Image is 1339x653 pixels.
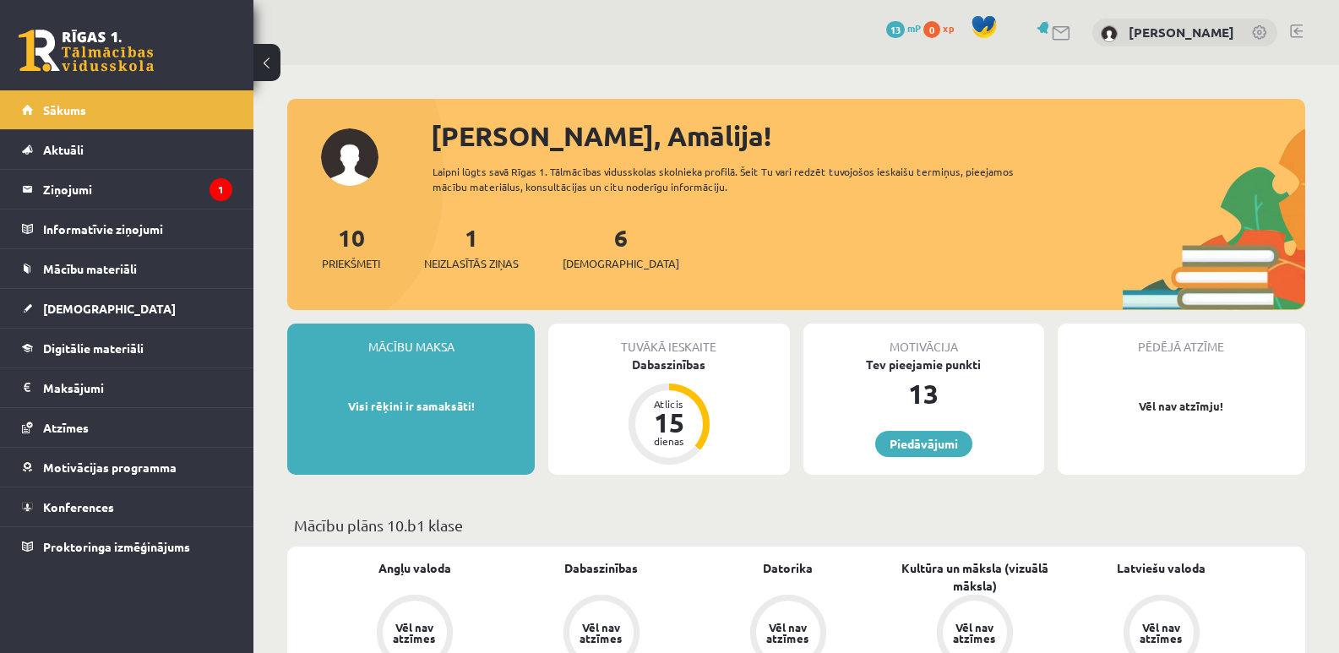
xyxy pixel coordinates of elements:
a: 6[DEMOGRAPHIC_DATA] [563,222,679,272]
a: Mācību materiāli [22,249,232,288]
div: Laipni lūgts savā Rīgas 1. Tālmācības vidusskolas skolnieka profilā. Šeit Tu vari redzēt tuvojošo... [433,164,1043,194]
a: 13 mP [886,21,921,35]
p: Mācību plāns 10.b1 klase [294,514,1298,536]
span: Neizlasītās ziņas [424,255,519,272]
div: Motivācija [803,324,1044,356]
a: 0 xp [923,21,962,35]
div: Vēl nav atzīmes [578,622,625,644]
p: Visi rēķini ir samaksāti! [296,398,526,415]
a: Proktoringa izmēģinājums [22,527,232,566]
div: Pēdējā atzīme [1058,324,1305,356]
div: 15 [644,409,694,436]
a: Piedāvājumi [875,431,972,457]
span: [DEMOGRAPHIC_DATA] [563,255,679,272]
img: Amālija Gabrene [1101,25,1118,42]
a: [DEMOGRAPHIC_DATA] [22,289,232,328]
span: Konferences [43,499,114,514]
div: Dabaszinības [548,356,789,373]
a: Ziņojumi1 [22,170,232,209]
span: 0 [923,21,940,38]
div: dienas [644,436,694,446]
a: Konferences [22,487,232,526]
div: Tuvākā ieskaite [548,324,789,356]
a: Motivācijas programma [22,448,232,487]
span: Aktuāli [43,142,84,157]
a: Latviešu valoda [1117,559,1206,577]
span: mP [907,21,921,35]
span: xp [943,21,954,35]
a: Sākums [22,90,232,129]
div: Vēl nav atzīmes [765,622,812,644]
a: Dabaszinības [564,559,638,577]
a: Rīgas 1. Tālmācības vidusskola [19,30,154,72]
span: Proktoringa izmēģinājums [43,539,190,554]
div: Vēl nav atzīmes [1138,622,1185,644]
div: Mācību maksa [287,324,535,356]
a: Aktuāli [22,130,232,169]
a: Digitālie materiāli [22,329,232,367]
a: Informatīvie ziņojumi [22,210,232,248]
span: Priekšmeti [322,255,380,272]
span: Atzīmes [43,420,89,435]
div: Vēl nav atzīmes [951,622,999,644]
div: [PERSON_NAME], Amālija! [431,116,1305,156]
a: Kultūra un māksla (vizuālā māksla) [881,559,1068,595]
i: 1 [210,178,232,201]
legend: Informatīvie ziņojumi [43,210,232,248]
a: Datorika [763,559,813,577]
a: Maksājumi [22,368,232,407]
span: Digitālie materiāli [43,340,144,356]
span: 13 [886,21,905,38]
span: Motivācijas programma [43,460,177,475]
a: Angļu valoda [378,559,451,577]
legend: Maksājumi [43,368,232,407]
div: Atlicis [644,399,694,409]
span: Mācību materiāli [43,261,137,276]
a: Dabaszinības Atlicis 15 dienas [548,356,789,467]
a: [PERSON_NAME] [1129,24,1234,41]
a: Atzīmes [22,408,232,447]
legend: Ziņojumi [43,170,232,209]
div: Tev pieejamie punkti [803,356,1044,373]
span: [DEMOGRAPHIC_DATA] [43,301,176,316]
div: Vēl nav atzīmes [391,622,438,644]
a: 1Neizlasītās ziņas [424,222,519,272]
a: 10Priekšmeti [322,222,380,272]
span: Sākums [43,102,86,117]
p: Vēl nav atzīmju! [1066,398,1297,415]
div: 13 [803,373,1044,414]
